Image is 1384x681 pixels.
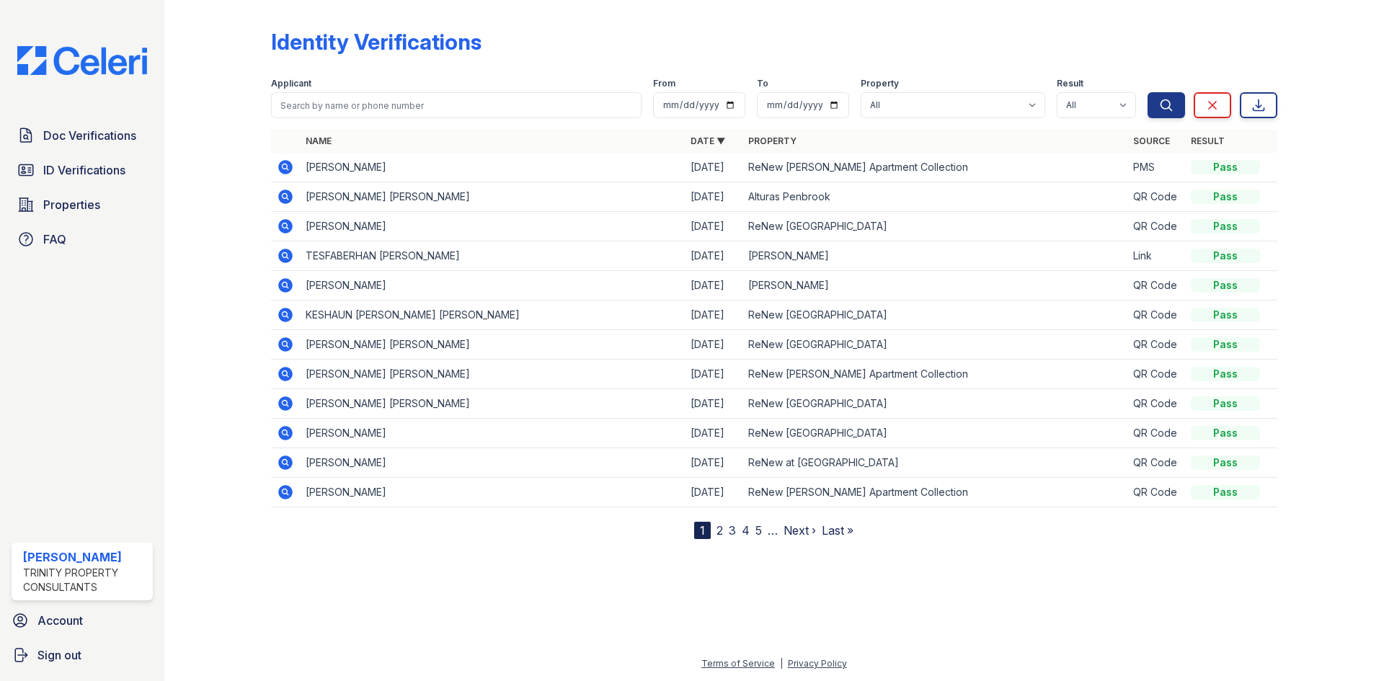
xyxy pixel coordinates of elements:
[1191,337,1260,352] div: Pass
[306,135,332,146] a: Name
[1127,271,1185,301] td: QR Code
[43,161,125,179] span: ID Verifications
[6,46,159,75] img: CE_Logo_Blue-a8612792a0a2168367f1c8372b55b34899dd931a85d93a1a3d3e32e68fde9ad4.png
[6,641,159,669] a: Sign out
[685,448,742,478] td: [DATE]
[23,548,147,566] div: [PERSON_NAME]
[1127,360,1185,389] td: QR Code
[1127,241,1185,271] td: Link
[1191,278,1260,293] div: Pass
[12,121,153,150] a: Doc Verifications
[784,523,816,538] a: Next ›
[685,182,742,212] td: [DATE]
[653,78,675,89] label: From
[37,612,83,629] span: Account
[742,212,1127,241] td: ReNew [GEOGRAPHIC_DATA]
[1191,455,1260,470] div: Pass
[1133,135,1170,146] a: Source
[6,606,159,635] a: Account
[742,271,1127,301] td: [PERSON_NAME]
[37,646,81,664] span: Sign out
[300,360,685,389] td: [PERSON_NAME] [PERSON_NAME]
[742,360,1127,389] td: ReNew [PERSON_NAME] Apartment Collection
[300,478,685,507] td: [PERSON_NAME]
[300,419,685,448] td: [PERSON_NAME]
[742,389,1127,419] td: ReNew [GEOGRAPHIC_DATA]
[1127,419,1185,448] td: QR Code
[1127,478,1185,507] td: QR Code
[694,522,711,539] div: 1
[12,225,153,254] a: FAQ
[1127,301,1185,330] td: QR Code
[300,241,685,271] td: TESFABERHAN [PERSON_NAME]
[300,389,685,419] td: [PERSON_NAME] [PERSON_NAME]
[1191,485,1260,499] div: Pass
[685,301,742,330] td: [DATE]
[685,360,742,389] td: [DATE]
[742,301,1127,330] td: ReNew [GEOGRAPHIC_DATA]
[742,448,1127,478] td: ReNew at [GEOGRAPHIC_DATA]
[300,153,685,182] td: [PERSON_NAME]
[1127,448,1185,478] td: QR Code
[43,127,136,144] span: Doc Verifications
[1191,190,1260,204] div: Pass
[685,389,742,419] td: [DATE]
[271,29,482,55] div: Identity Verifications
[12,190,153,219] a: Properties
[788,658,847,669] a: Privacy Policy
[1191,308,1260,322] div: Pass
[742,330,1127,360] td: ReNew [GEOGRAPHIC_DATA]
[12,156,153,184] a: ID Verifications
[1057,78,1083,89] label: Result
[23,566,147,595] div: Trinity Property Consultants
[691,135,725,146] a: Date ▼
[685,330,742,360] td: [DATE]
[701,658,775,669] a: Terms of Service
[685,212,742,241] td: [DATE]
[1191,249,1260,263] div: Pass
[861,78,899,89] label: Property
[300,212,685,241] td: [PERSON_NAME]
[768,522,778,539] span: …
[300,182,685,212] td: [PERSON_NAME] [PERSON_NAME]
[822,523,853,538] a: Last »
[43,231,66,248] span: FAQ
[685,153,742,182] td: [DATE]
[1191,135,1225,146] a: Result
[300,301,685,330] td: KESHAUN [PERSON_NAME] [PERSON_NAME]
[1191,426,1260,440] div: Pass
[742,182,1127,212] td: Alturas Penbrook
[1191,396,1260,411] div: Pass
[1127,212,1185,241] td: QR Code
[685,271,742,301] td: [DATE]
[1191,367,1260,381] div: Pass
[1191,219,1260,233] div: Pass
[742,153,1127,182] td: ReNew [PERSON_NAME] Apartment Collection
[300,330,685,360] td: [PERSON_NAME] [PERSON_NAME]
[742,419,1127,448] td: ReNew [GEOGRAPHIC_DATA]
[685,478,742,507] td: [DATE]
[780,658,783,669] div: |
[1127,330,1185,360] td: QR Code
[271,92,642,118] input: Search by name or phone number
[300,448,685,478] td: [PERSON_NAME]
[742,523,750,538] a: 4
[43,196,100,213] span: Properties
[685,419,742,448] td: [DATE]
[1191,160,1260,174] div: Pass
[755,523,762,538] a: 5
[1127,182,1185,212] td: QR Code
[742,241,1127,271] td: [PERSON_NAME]
[717,523,723,538] a: 2
[1127,389,1185,419] td: QR Code
[271,78,311,89] label: Applicant
[757,78,768,89] label: To
[685,241,742,271] td: [DATE]
[729,523,736,538] a: 3
[748,135,797,146] a: Property
[742,478,1127,507] td: ReNew [PERSON_NAME] Apartment Collection
[1127,153,1185,182] td: PMS
[300,271,685,301] td: [PERSON_NAME]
